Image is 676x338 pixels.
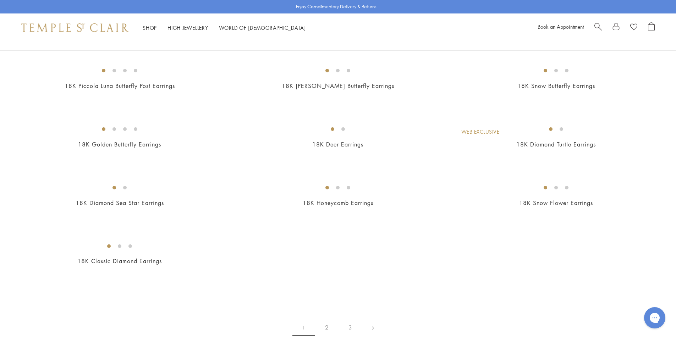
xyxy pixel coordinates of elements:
[77,257,162,265] a: 18K Classic Diamond Earrings
[516,140,596,148] a: 18K Diamond Turtle Earrings
[65,82,175,90] a: 18K Piccola Luna Butterfly Post Earrings
[282,82,394,90] a: 18K [PERSON_NAME] Butterfly Earrings
[517,82,595,90] a: 18K Snow Butterfly Earrings
[648,22,655,33] a: Open Shopping Bag
[594,22,602,33] a: Search
[143,24,157,31] a: ShopShop
[538,23,584,30] a: Book an Appointment
[303,199,373,207] a: 18K Honeycomb Earrings
[630,22,637,33] a: View Wishlist
[167,24,208,31] a: High JewelleryHigh Jewellery
[315,318,339,337] a: 2
[296,3,377,10] p: Enjoy Complimentary Delivery & Returns
[519,199,593,207] a: 18K Snow Flower Earrings
[461,128,500,136] div: Web Exclusive
[641,305,669,331] iframe: Gorgias live chat messenger
[78,140,161,148] a: 18K Golden Butterfly Earrings
[21,23,128,32] img: Temple St. Clair
[292,320,315,336] span: 1
[143,23,306,32] nav: Main navigation
[219,24,306,31] a: World of [DEMOGRAPHIC_DATA]World of [DEMOGRAPHIC_DATA]
[76,199,164,207] a: 18K Diamond Sea Star Earrings
[362,318,384,337] a: Next page
[312,140,363,148] a: 18K Deer Earrings
[339,318,362,337] a: 3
